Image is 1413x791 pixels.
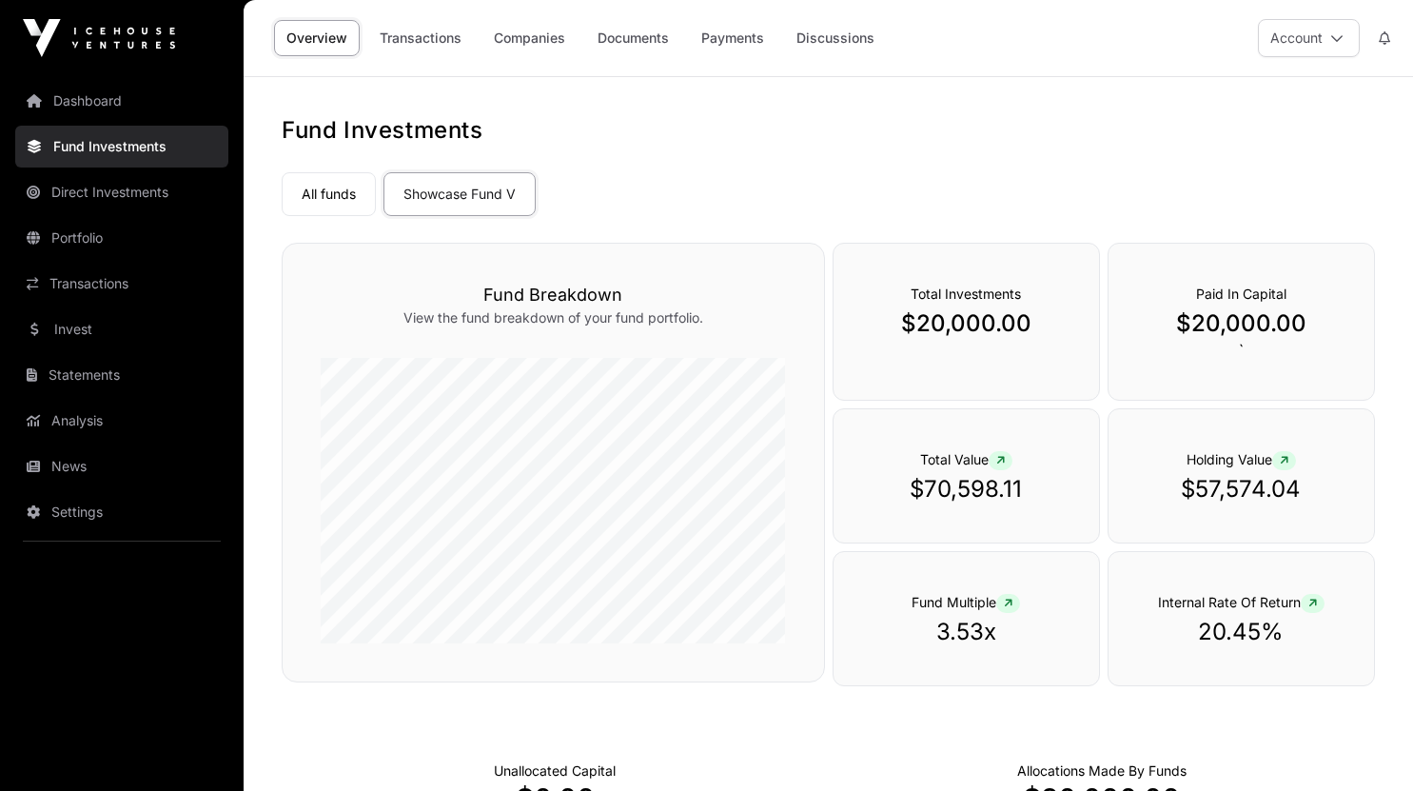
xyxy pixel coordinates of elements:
p: $20,000.00 [872,308,1061,339]
a: Analysis [15,400,228,442]
a: Payments [689,20,776,56]
a: Statements [15,354,228,396]
a: Direct Investments [15,171,228,213]
p: 20.45% [1147,617,1336,647]
button: Account [1258,19,1360,57]
a: Discussions [784,20,887,56]
p: $20,000.00 [1147,308,1336,339]
a: Transactions [367,20,474,56]
a: News [15,445,228,487]
span: Paid In Capital [1196,286,1286,302]
img: Icehouse Ventures Logo [23,19,175,57]
a: Dashboard [15,80,228,122]
a: Fund Investments [15,126,228,168]
a: Invest [15,308,228,350]
span: Total Investments [911,286,1021,302]
p: Capital Deployed Into Companies [1017,761,1187,781]
iframe: Chat Widget [1318,700,1413,791]
a: Transactions [15,263,228,305]
p: Cash not yet allocated [494,761,616,781]
h3: Fund Breakdown [321,282,786,308]
p: 3.53x [872,617,1061,647]
p: $57,574.04 [1147,474,1336,504]
span: Fund Multiple [912,594,1020,610]
a: Settings [15,491,228,533]
a: Overview [274,20,360,56]
span: Internal Rate Of Return [1158,594,1325,610]
p: View the fund breakdown of your fund portfolio. [321,308,786,327]
span: Holding Value [1187,451,1296,467]
a: Documents [585,20,681,56]
a: All funds [282,172,376,216]
a: Companies [481,20,578,56]
div: ` [1108,243,1375,401]
span: Total Value [920,451,1012,467]
h1: Fund Investments [282,115,1375,146]
p: $70,598.11 [872,474,1061,504]
a: Portfolio [15,217,228,259]
a: Showcase Fund V [383,172,536,216]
